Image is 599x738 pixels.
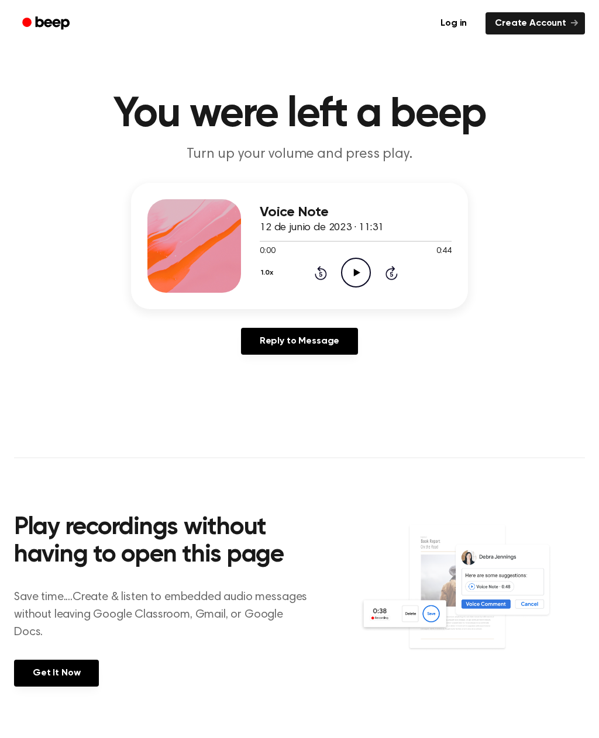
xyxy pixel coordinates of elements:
a: Log in [429,10,478,37]
a: Beep [14,12,80,35]
span: 12 de junio de 2023 · 11:31 [260,223,384,233]
p: Save time....Create & listen to embedded audio messages without leaving Google Classroom, Gmail, ... [14,588,313,641]
span: 0:00 [260,245,275,258]
h3: Voice Note [260,205,452,220]
h1: You were left a beep [14,93,585,136]
a: Create Account [486,12,585,34]
a: Reply to Message [241,328,358,355]
h2: Play recordings without having to open this page [14,514,313,570]
a: Get It Now [14,660,99,687]
button: 1.0x [260,263,277,283]
span: 0:44 [436,245,452,258]
p: Turn up your volume and press play. [75,145,524,164]
img: Voice Comments on Docs and Recording Widget [360,524,585,673]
